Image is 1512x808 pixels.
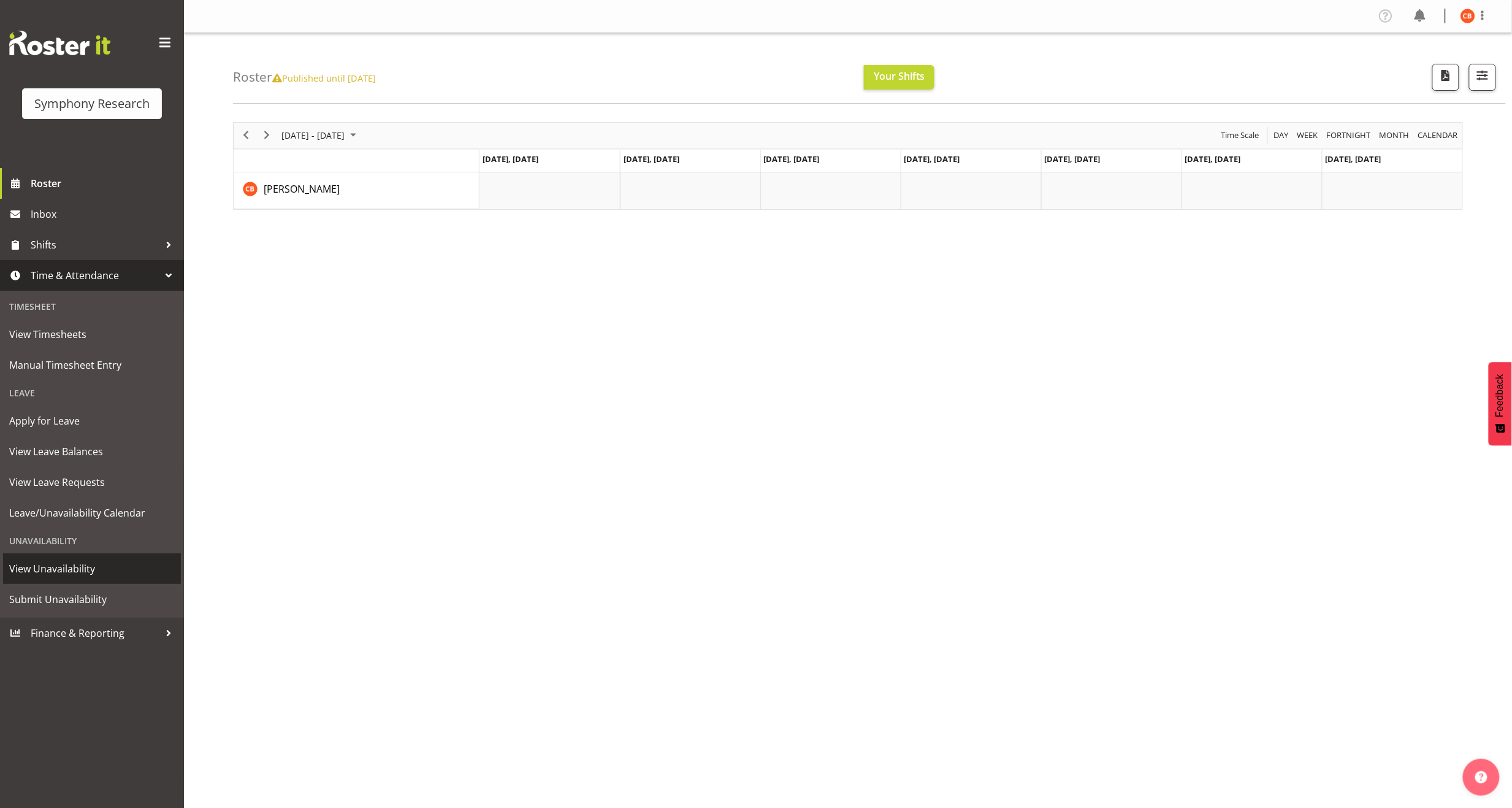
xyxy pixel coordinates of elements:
[1460,9,1475,23] img: chelsea-bartlett11426.jpg
[874,69,925,83] span: Your Shifts
[31,174,178,193] span: Roster
[264,182,340,196] span: [PERSON_NAME]
[233,122,1463,210] div: Timeline Week of October 17, 2025
[1185,153,1241,164] span: [DATE], [DATE]
[483,153,538,164] span: [DATE], [DATE]
[764,153,820,164] span: [DATE], [DATE]
[1416,128,1460,143] button: Month
[1220,128,1261,143] span: Time Scale
[1378,128,1412,143] button: Timeline Month
[1220,128,1262,143] button: Time Scale
[3,406,181,436] a: Apply for Leave
[864,65,934,90] button: Your Shifts
[9,325,175,344] span: View Timesheets
[3,584,181,615] a: Submit Unavailability
[264,182,340,196] a: [PERSON_NAME]
[1326,153,1381,164] span: [DATE], [DATE]
[3,319,181,350] a: View Timesheets
[1296,128,1321,143] button: Timeline Week
[9,473,175,491] span: View Leave Requests
[31,266,159,285] span: Time & Attendance
[256,123,277,148] div: next period
[3,436,181,467] a: View Leave Balances
[1469,64,1496,91] button: Filter Shifts
[272,72,376,84] span: Published until [DATE]
[9,356,175,374] span: Manual Timesheet Entry
[9,412,175,430] span: Apply for Leave
[1325,128,1373,143] button: Fortnight
[280,128,346,143] span: [DATE] - [DATE]
[3,294,181,319] div: Timesheet
[3,380,181,406] div: Leave
[3,350,181,380] a: Manual Timesheet Entry
[904,153,960,164] span: [DATE], [DATE]
[1326,128,1372,143] span: Fortnight
[3,553,181,584] a: View Unavailability
[9,442,175,461] span: View Leave Balances
[3,498,181,528] a: Leave/Unavailability Calendar
[9,590,175,609] span: Submit Unavailability
[235,123,256,148] div: previous period
[1296,128,1319,143] span: Week
[31,205,178,223] span: Inbox
[624,153,679,164] span: [DATE], [DATE]
[234,172,479,209] td: Chelsea Bartlett resource
[9,560,175,578] span: View Unavailability
[280,128,362,143] button: October 2025
[1495,374,1506,417] span: Feedback
[238,128,254,143] button: Previous
[1475,771,1487,783] img: help-xxl-2.png
[1432,64,1459,91] button: Download a PDF of the roster according to the set date range.
[9,504,175,522] span: Leave/Unavailability Calendar
[277,123,364,148] div: October 13 - 19, 2025
[1417,128,1459,143] span: calendar
[1045,153,1101,164] span: [DATE], [DATE]
[9,31,110,55] img: Rosterit website logo
[259,128,275,143] button: Next
[3,528,181,553] div: Unavailability
[1378,128,1411,143] span: Month
[31,236,159,254] span: Shifts
[1272,128,1291,143] button: Timeline Day
[233,70,376,84] h4: Roster
[1273,128,1290,143] span: Day
[479,172,1462,209] table: Timeline Week of October 17, 2025
[3,467,181,498] a: View Leave Requests
[1489,362,1512,445] button: Feedback - Show survey
[31,624,159,642] span: Finance & Reporting
[34,94,150,113] div: Symphony Research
